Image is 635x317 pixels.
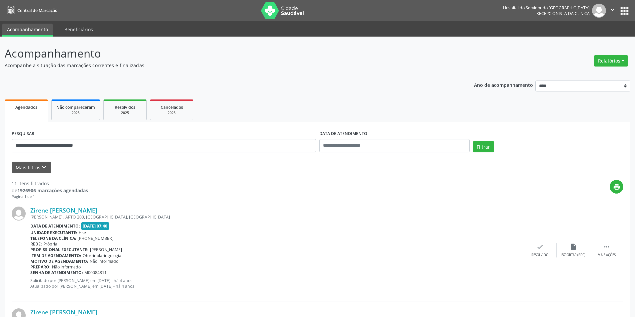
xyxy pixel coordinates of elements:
span: Não informado [90,258,118,264]
div: Hospital do Servidor do [GEOGRAPHIC_DATA] [503,5,590,11]
b: Data de atendimento: [30,223,80,229]
img: img [12,207,26,221]
span: Própria [43,241,57,247]
span: Central de Marcação [17,8,57,13]
span: [DATE] 07:40 [81,222,109,230]
span: Otorrinolaringologia [83,253,121,258]
button: Mais filtroskeyboard_arrow_down [12,162,51,173]
div: 2025 [108,110,142,115]
img: img [592,4,606,18]
b: Item de agendamento: [30,253,81,258]
div: de [12,187,88,194]
b: Senha de atendimento: [30,270,83,275]
b: Rede: [30,241,42,247]
i: print [613,183,620,191]
div: 2025 [155,110,188,115]
button: print [610,180,623,194]
i: keyboard_arrow_down [40,164,48,171]
span: Agendados [15,104,37,110]
span: Recepcionista da clínica [536,11,590,16]
div: Resolvido [531,253,548,257]
a: Beneficiários [60,24,98,35]
a: Zirene [PERSON_NAME] [30,308,97,316]
div: Exportar (PDF) [561,253,585,257]
b: Motivo de agendamento: [30,258,88,264]
a: Central de Marcação [5,5,57,16]
span: Não compareceram [56,104,95,110]
a: Zirene [PERSON_NAME] [30,207,97,214]
span: Hse [79,230,86,236]
p: Solicitado por [PERSON_NAME] em [DATE] - há 4 anos Atualizado por [PERSON_NAME] em [DATE] - há 4 ... [30,278,523,289]
div: Página 1 de 1 [12,194,88,200]
span: [PHONE_NUMBER] [78,236,113,241]
span: Cancelados [161,104,183,110]
b: Profissional executante: [30,247,89,252]
p: Acompanhe a situação das marcações correntes e finalizadas [5,62,443,69]
button: Filtrar [473,141,494,152]
span: Resolvidos [115,104,135,110]
i:  [609,6,616,13]
b: Preparo: [30,264,51,270]
button:  [606,4,619,18]
span: [PERSON_NAME] [90,247,122,252]
b: Telefone da clínica: [30,236,76,241]
div: Mais ações [598,253,616,257]
i: check [536,243,544,250]
div: 2025 [56,110,95,115]
span: Não informado [52,264,81,270]
label: PESQUISAR [12,129,34,139]
i: insert_drive_file [570,243,577,250]
i:  [603,243,610,250]
strong: 1926906 marcações agendadas [17,187,88,194]
label: DATA DE ATENDIMENTO [319,129,367,139]
button: apps [619,5,630,17]
span: M00084811 [84,270,107,275]
p: Ano de acompanhamento [474,80,533,89]
a: Acompanhamento [2,24,53,37]
p: Acompanhamento [5,45,443,62]
div: [PERSON_NAME] , APTO 203, [GEOGRAPHIC_DATA], [GEOGRAPHIC_DATA] [30,214,523,220]
button: Relatórios [594,55,628,67]
div: 11 itens filtrados [12,180,88,187]
b: Unidade executante: [30,230,77,236]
